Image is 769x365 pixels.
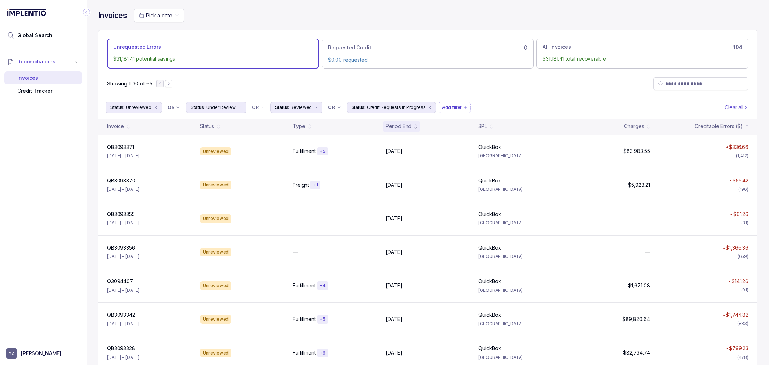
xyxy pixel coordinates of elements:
[4,54,82,70] button: Reconciliations
[738,253,748,260] div: (659)
[478,177,501,184] p: QuickBox
[153,105,159,110] div: remove content
[725,104,743,111] p: Clear all
[107,123,124,130] div: Invoice
[6,348,80,359] button: User initials[PERSON_NAME]
[733,211,748,218] p: $61.26
[478,219,563,227] p: [GEOGRAPHIC_DATA]
[726,244,748,251] p: $1,366.36
[723,314,725,316] img: red pointer upwards
[107,287,140,294] p: [DATE] – [DATE]
[628,181,650,189] p: $5,923.21
[252,105,259,110] p: OR
[191,104,205,111] p: Status:
[313,182,318,188] p: + 1
[237,105,243,110] div: remove content
[200,281,232,290] div: Unreviewed
[107,219,140,227] p: [DATE] – [DATE]
[478,253,563,260] p: [GEOGRAPHIC_DATA]
[107,39,748,68] ul: Action Tab Group
[107,253,140,260] p: [DATE] – [DATE]
[328,43,528,52] div: 0
[386,181,402,189] p: [DATE]
[110,104,124,111] p: Status:
[107,345,135,352] p: QB3093328
[200,214,232,223] div: Unreviewed
[427,105,433,110] div: remove content
[107,177,136,184] p: QB3093370
[249,102,268,113] button: Filter Chip Connector undefined
[729,281,731,282] img: red pointer upwards
[107,144,134,151] p: QB3093371
[386,282,402,289] p: [DATE]
[319,350,326,356] p: + 6
[367,104,426,111] p: Credit Requests In Progress
[386,123,412,130] div: Period End
[386,249,402,256] p: [DATE]
[139,12,172,19] search: Date Range Picker
[478,311,501,318] p: QuickBox
[200,123,214,130] div: Status
[543,43,571,50] p: All Invoices
[730,214,732,215] img: red pointer upwards
[726,311,748,318] p: $1,744.82
[328,105,341,110] li: Filter Chip Connector undefined
[478,211,501,218] p: QuickBox
[168,105,180,110] li: Filter Chip Connector undefined
[113,43,161,50] p: Unrequested Errors
[645,215,650,222] p: —
[107,320,140,327] p: [DATE] – [DATE]
[106,102,162,113] button: Filter Chip Unreviewed
[733,44,742,50] h6: 104
[10,84,76,97] div: Credit Tracker
[98,10,127,21] h4: Invoices
[733,177,748,184] p: $55.42
[126,104,151,111] p: Unreviewed
[439,102,471,113] button: Filter Chip Add filter
[723,102,750,113] button: Clear Filters
[270,102,322,113] li: Filter Chip Reviewed
[107,354,140,361] p: [DATE] – [DATE]
[478,186,563,193] p: [GEOGRAPHIC_DATA]
[478,320,563,327] p: [GEOGRAPHIC_DATA]
[723,247,725,249] img: red pointer upwards
[328,56,528,63] p: $0.00 requested
[623,349,650,356] p: $82,734.74
[10,71,76,84] div: Invoices
[107,311,135,318] p: QB3093342
[293,123,305,130] div: Type
[645,249,650,256] p: —
[107,152,140,159] p: [DATE] – [DATE]
[313,105,319,110] div: remove content
[741,219,749,227] div: (31)
[319,316,326,322] p: + 5
[107,278,133,285] p: Q3094407
[293,148,315,155] p: Fulfillment
[325,102,344,113] button: Filter Chip Connector undefined
[107,80,152,87] div: Remaining page entries
[6,348,17,359] span: User initials
[478,123,487,130] div: 3PL
[737,320,748,327] div: (883)
[107,186,140,193] p: [DATE] – [DATE]
[319,149,326,154] p: + 5
[200,315,232,324] div: Unreviewed
[293,215,298,222] p: —
[113,55,313,62] p: $31,181.41 potential savings
[200,181,232,189] div: Unreviewed
[478,278,501,285] p: QuickBox
[4,70,82,99] div: Reconciliations
[478,152,563,159] p: [GEOGRAPHIC_DATA]
[293,282,315,289] p: Fulfillment
[165,102,183,113] button: Filter Chip Connector undefined
[200,349,232,357] div: Unreviewed
[106,102,723,113] ul: Filter Group
[200,248,232,256] div: Unreviewed
[186,102,246,113] li: Filter Chip Under Review
[275,104,289,111] p: Status:
[442,104,462,111] p: Add filter
[729,144,748,151] p: $336.66
[206,104,236,111] p: Under Review
[732,278,748,285] p: $141.26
